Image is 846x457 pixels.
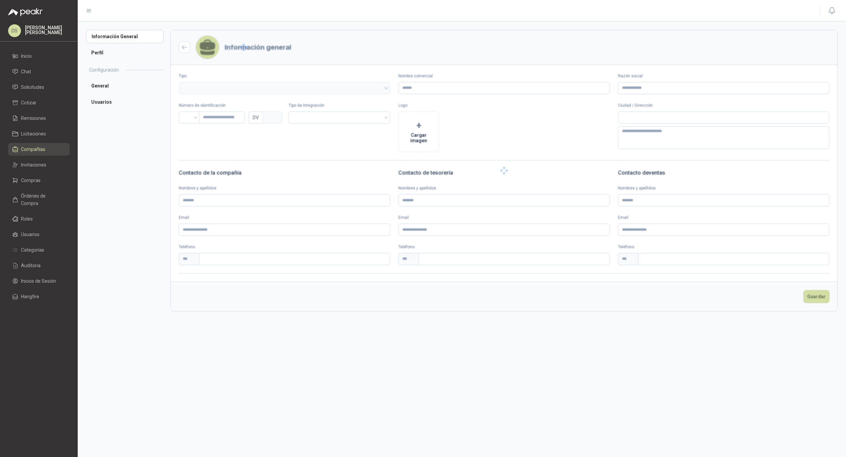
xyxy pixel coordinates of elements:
[21,146,45,153] span: Compañías
[21,52,32,60] span: Inicio
[21,215,33,223] span: Roles
[8,259,70,272] a: Auditoria
[8,112,70,125] a: Remisiones
[21,68,31,75] span: Chat
[86,30,164,43] a: Información General
[8,290,70,303] a: Hangfire
[8,174,70,187] a: Compras
[8,158,70,171] a: Invitaciones
[8,8,43,16] img: Logo peakr
[8,244,70,256] a: Categorías
[89,66,119,74] h2: Configuración
[21,192,63,207] span: Órdenes de Compra
[8,24,21,37] div: DS
[8,96,70,109] a: Cotizar
[8,81,70,94] a: Solicitudes
[8,65,70,78] a: Chat
[21,115,46,122] span: Remisiones
[8,275,70,287] a: Inicios de Sesión
[8,127,70,140] a: Licitaciones
[8,189,70,210] a: Órdenes de Compra
[21,277,56,285] span: Inicios de Sesión
[86,79,164,93] a: General
[21,130,46,137] span: Licitaciones
[8,228,70,241] a: Usuarios
[21,99,36,106] span: Cotizar
[21,246,44,254] span: Categorías
[21,262,41,269] span: Auditoria
[21,161,46,169] span: Invitaciones
[86,95,164,109] a: Usuarios
[21,231,40,238] span: Usuarios
[8,212,70,225] a: Roles
[8,143,70,156] a: Compañías
[21,293,39,300] span: Hangfire
[25,25,70,35] p: [PERSON_NAME] [PERSON_NAME]
[21,83,44,91] span: Solicitudes
[21,177,41,184] span: Compras
[86,46,164,59] a: Perfil
[8,50,70,62] a: Inicio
